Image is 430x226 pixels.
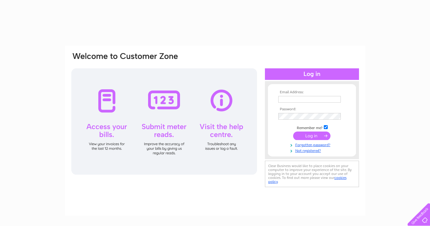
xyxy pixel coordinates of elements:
[277,107,347,111] th: Password:
[278,147,347,153] a: Not registered?
[265,161,359,187] div: Clear Business would like to place cookies on your computer to improve your experience of the sit...
[277,90,347,94] th: Email Address:
[268,176,347,184] a: cookies policy
[278,142,347,147] a: Forgotten password?
[277,124,347,130] td: Remember me?
[293,132,330,140] input: Submit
